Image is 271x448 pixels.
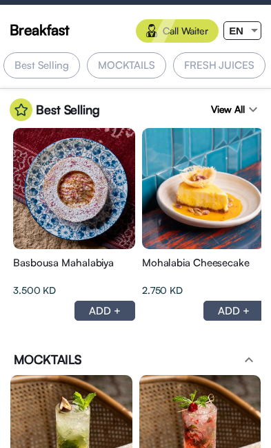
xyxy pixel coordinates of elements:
[241,352,257,368] mat-icon: expand_less
[142,284,183,297] span: 2.750 KD
[14,351,81,368] span: MOCKTAILS
[173,52,265,78] div: FRESH JUICES
[10,19,70,40] span: Breakfast
[245,101,261,118] mat-icon: expand_more
[211,98,261,121] div: View All
[10,98,32,121] img: star%20in%20circle.svg
[203,301,264,321] div: ADD +
[74,301,135,321] div: ADD +
[3,52,80,78] div: Best Selling
[142,256,250,270] span: Mohalabia Cheesecake
[163,24,208,38] span: Call Waiter
[13,256,114,270] span: Basbousa Mahalabiya
[87,52,166,78] div: MOCKTAILS
[229,25,243,36] span: EN
[13,284,56,297] span: 3.500 KD
[10,98,100,121] div: Best Selling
